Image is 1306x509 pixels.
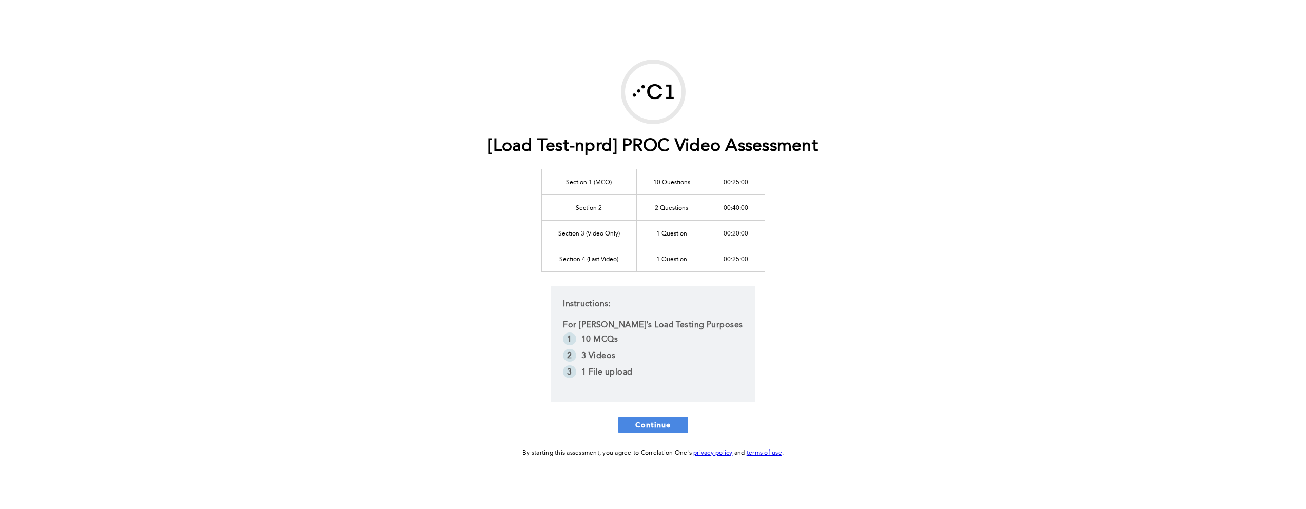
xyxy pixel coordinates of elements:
button: Continue [618,417,688,433]
a: privacy policy [693,450,733,456]
td: Section 4 (Last Video) [541,246,636,271]
td: 2 Questions [636,194,707,220]
td: 00:25:00 [707,169,765,194]
td: 00:40:00 [707,194,765,220]
span: Continue [635,420,671,429]
td: 00:25:00 [707,246,765,271]
li: 1 File upload [563,365,743,382]
a: terms of use [747,450,782,456]
li: 10 MCQs [563,332,743,349]
div: By starting this assessment, you agree to Correlation One's and . [522,447,784,459]
td: 1 Question [636,246,707,271]
td: Section 2 [541,194,636,220]
td: 00:20:00 [707,220,765,246]
img: Correlation One [625,64,681,120]
div: Instructions: [551,286,755,402]
li: 3 Videos [563,349,743,365]
td: Section 3 (Video Only) [541,220,636,246]
h1: [Load Test-nprd] PROC Video Assessment [488,136,818,157]
td: Section 1 (MCQ) [541,169,636,194]
p: For [PERSON_NAME]'s Load Testing Purposes [563,318,743,332]
td: 1 Question [636,220,707,246]
td: 10 Questions [636,169,707,194]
